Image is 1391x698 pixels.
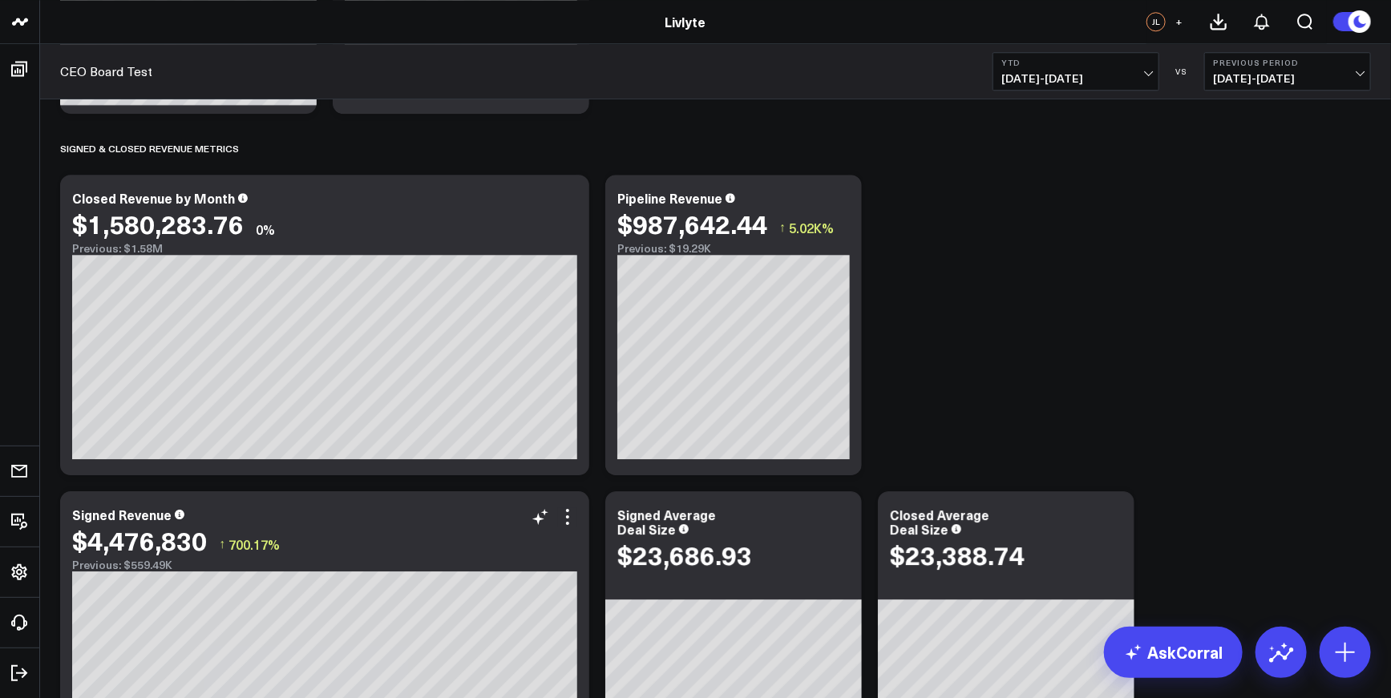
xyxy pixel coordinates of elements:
[72,209,244,238] div: $1,580,283.76
[72,242,577,255] div: Previous: $1.58M
[72,559,577,571] div: Previous: $559.49K
[72,526,207,555] div: $4,476,830
[617,540,752,569] div: $23,686.93
[1104,627,1243,678] a: AskCorral
[72,189,235,207] div: Closed Revenue by Month
[60,63,152,80] a: CEO Board Test
[617,189,722,207] div: Pipeline Revenue
[789,219,834,236] span: 5.02K%
[1167,67,1196,76] div: VS
[617,209,767,238] div: $987,642.44
[1170,12,1189,31] button: +
[256,220,275,238] div: 0%
[1213,72,1362,85] span: [DATE] - [DATE]
[890,506,989,538] div: Closed Average Deal Size
[665,13,706,30] a: Livlyte
[1213,58,1362,67] b: Previous Period
[72,506,172,523] div: Signed Revenue
[1001,72,1150,85] span: [DATE] - [DATE]
[1204,52,1371,91] button: Previous Period[DATE]-[DATE]
[228,535,280,553] span: 700.17%
[890,540,1025,569] div: $23,388.74
[779,217,786,238] span: ↑
[993,52,1159,91] button: YTD[DATE]-[DATE]
[617,242,850,255] div: Previous: $19.29K
[60,130,239,167] div: SIGNED & CLOSED REVENUE METRICS
[219,534,225,555] span: ↑
[1001,58,1150,67] b: YTD
[617,506,716,538] div: Signed Average Deal Size
[1176,16,1183,27] span: +
[1146,12,1166,31] div: JL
